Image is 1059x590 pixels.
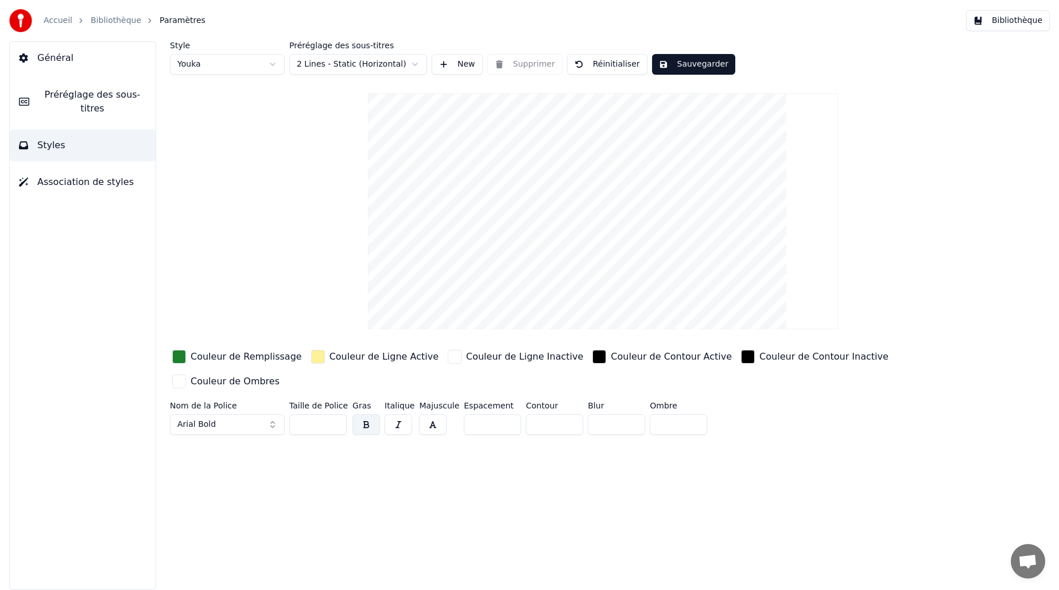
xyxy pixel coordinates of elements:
[160,15,205,26] span: Paramètres
[445,348,585,366] button: Couleur de Ligne Inactive
[10,166,156,198] button: Association de styles
[739,348,891,366] button: Couleur de Contour Inactive
[652,54,735,75] button: Sauvegarder
[650,402,707,410] label: Ombre
[170,348,304,366] button: Couleur de Remplissage
[289,41,427,49] label: Préréglage des sous-titres
[44,15,205,26] nav: breadcrumb
[191,350,302,364] div: Couleur de Remplissage
[590,348,734,366] button: Couleur de Contour Active
[466,350,583,364] div: Couleur de Ligne Inactive
[9,9,32,32] img: youka
[309,348,441,366] button: Couleur de Ligne Active
[170,372,282,391] button: Couleur de Ombres
[37,138,65,152] span: Styles
[329,350,439,364] div: Couleur de Ligne Active
[91,15,141,26] a: Bibliothèque
[10,42,156,74] button: Général
[611,350,732,364] div: Couleur de Contour Active
[38,88,146,115] span: Préréglage des sous-titres
[759,350,889,364] div: Couleur de Contour Inactive
[567,54,647,75] button: Réinitialiser
[10,79,156,125] button: Préréglage des sous-titres
[170,402,285,410] label: Nom de la Police
[352,402,380,410] label: Gras
[432,54,483,75] button: New
[37,51,73,65] span: Général
[588,402,645,410] label: Blur
[966,10,1050,31] button: Bibliothèque
[526,402,583,410] label: Contour
[385,402,414,410] label: Italique
[44,15,72,26] a: Accueil
[177,419,216,430] span: Arial Bold
[419,402,459,410] label: Majuscule
[191,375,280,388] div: Couleur de Ombres
[170,41,285,49] label: Style
[37,175,134,189] span: Association de styles
[1011,544,1045,579] a: Ouvrir le chat
[289,402,348,410] label: Taille de Police
[464,402,521,410] label: Espacement
[10,129,156,161] button: Styles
